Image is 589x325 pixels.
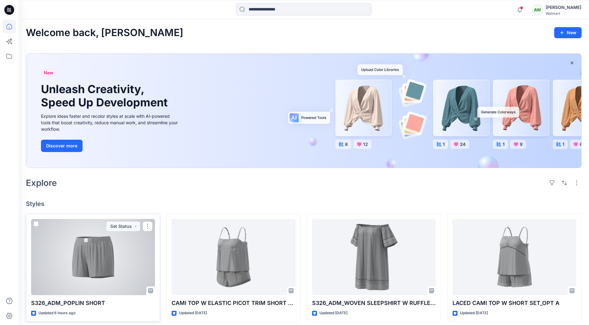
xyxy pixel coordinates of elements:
[172,219,295,295] a: CAMI TOP W ELASTIC PICOT TRIM SHORT SET
[453,219,576,295] a: LACED CAMI TOP W SHORT SET_OPT A
[532,4,543,15] div: AW
[312,299,436,307] p: S326_ADM_WOVEN SLEEPSHIRT W RUFFLE AND LACE
[460,310,488,316] p: Updated [DATE]
[26,27,183,39] h2: Welcome back, [PERSON_NAME]
[44,69,53,76] span: New
[41,83,170,109] h1: Unleash Creativity, Speed Up Development
[172,299,295,307] p: CAMI TOP W ELASTIC PICOT TRIM SHORT SET
[179,310,207,316] p: Updated [DATE]
[26,200,582,208] h4: Styles
[26,178,57,188] h2: Explore
[319,310,347,316] p: Updated [DATE]
[31,219,155,295] a: S326_ADM_POPLIN SHORT
[546,11,581,16] div: Walmart
[453,299,576,307] p: LACED CAMI TOP W SHORT SET_OPT A
[31,299,155,307] p: S326_ADM_POPLIN SHORT
[41,140,180,152] a: Discover more
[41,113,180,132] div: Explore ideas faster and recolor styles at scale with AI-powered tools that boost creativity, red...
[41,140,83,152] button: Discover more
[554,27,582,38] button: New
[39,310,75,316] p: Updated 6 hours ago
[546,4,581,11] div: [PERSON_NAME]
[312,219,436,295] a: S326_ADM_WOVEN SLEEPSHIRT W RUFFLE AND LACE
